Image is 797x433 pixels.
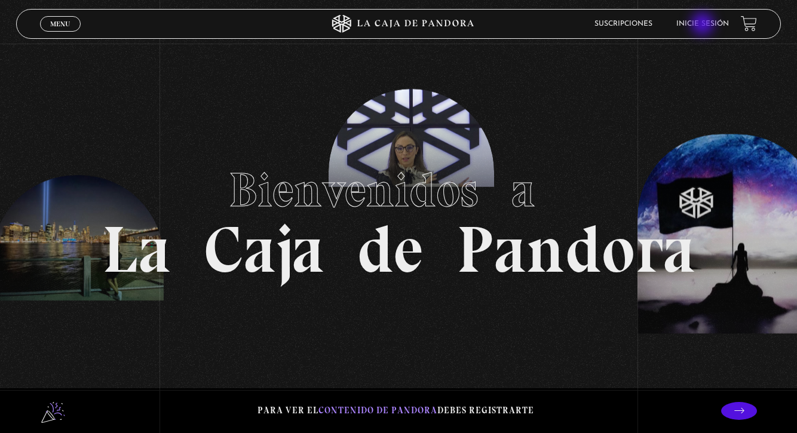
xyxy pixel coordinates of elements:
span: Bienvenidos a [229,161,568,219]
a: View your shopping cart [741,16,757,32]
a: Suscripciones [594,20,652,27]
span: Cerrar [46,30,74,38]
span: contenido de Pandora [318,405,437,416]
p: Para ver el debes registrarte [258,403,534,419]
h1: La Caja de Pandora [102,151,695,282]
a: Inicie sesión [676,20,729,27]
span: Menu [50,20,70,27]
